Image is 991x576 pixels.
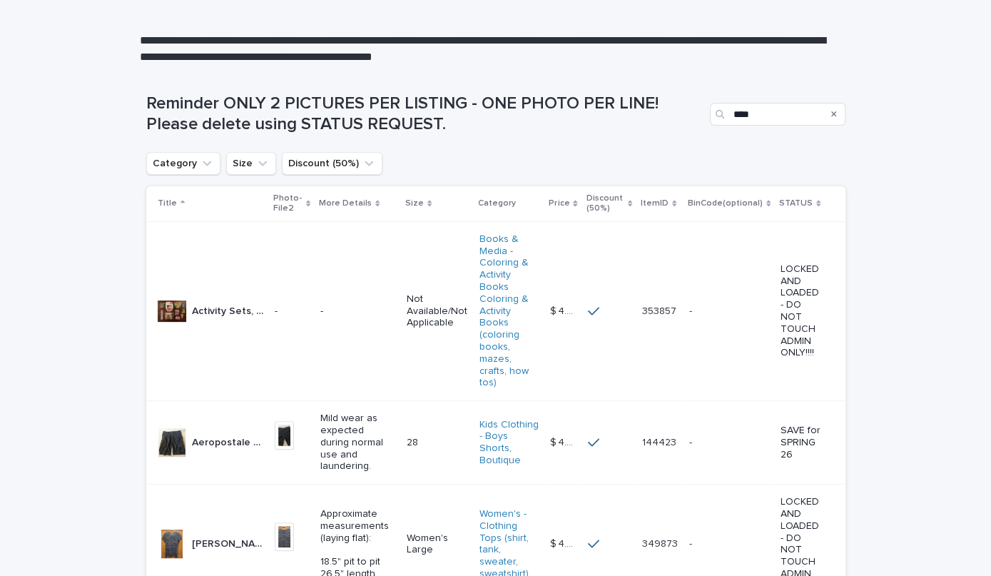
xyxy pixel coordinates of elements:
p: Photo-File2 [273,191,303,217]
p: - [320,305,395,318]
p: $ 4.00 [550,303,579,318]
p: $ 4.00 [550,434,579,449]
p: Discount (50%) [586,191,624,217]
tr: Aeropostale Cargo Shorts - Black Boys or Men's 28 Waist (MEASUREMENTS IN PHOTOS) 28Aeropostale Ca... [146,401,845,485]
button: Category [146,152,220,175]
input: Search [710,103,845,126]
p: More Details [319,196,372,211]
p: BinCode(optional) [688,196,763,211]
tr: Activity Sets, Chalk, Crayons, Shrinky Dinks, Watercolor PaintsActivity Sets, Chalk, Crayons, Shr... [146,221,845,400]
a: Books & Media - Coloring & Activity Books Coloring & Activity Books (coloring books, mazes, craft... [479,233,539,389]
p: - [689,303,695,318]
p: Mild wear as expected during normal use and laundering. [320,413,395,473]
p: - [689,535,695,550]
p: SAVE for SPRING 26 [781,425,822,460]
p: - [689,434,695,449]
p: LOCKED AND LOADED - DO NOT TOUCH ADMIN ONLY!!!! [781,263,822,359]
p: - [275,305,310,318]
p: STATUS [779,196,813,211]
p: 349873 [642,535,681,550]
button: Size [226,152,276,175]
p: Allen Allen Soft Boho Pattern Shirt - Navy Blue Junior Teen Women's Large (MEASUREMENTS IN DETAIL... [192,535,266,550]
p: Size [405,196,424,211]
a: Kids Clothing - Boys Shorts, Boutique [479,419,539,467]
p: 144423 [642,434,679,449]
h1: Reminder ONLY 2 PICTURES PER LISTING - ONE PHOTO PER LINE! Please delete using STATUS REQUEST. [146,94,704,135]
p: Title [158,196,177,211]
p: $ 4.00 [550,535,579,550]
p: Price [549,196,569,211]
p: 353857 [642,303,679,318]
p: Not Available/Not Applicable [407,293,468,329]
p: Women's Large [407,532,468,557]
p: Category [478,196,516,211]
p: Activity Sets, Chalk, Crayons, Shrinky Dinks, Watercolor Paints [192,303,266,318]
p: Aeropostale Cargo Shorts - Black Boys or Men's 28 Waist (MEASUREMENTS IN PHOTOS) 28 [192,434,266,449]
button: Discount (50%) [282,152,382,175]
p: 28 [407,437,468,449]
p: ItemID [641,196,669,211]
